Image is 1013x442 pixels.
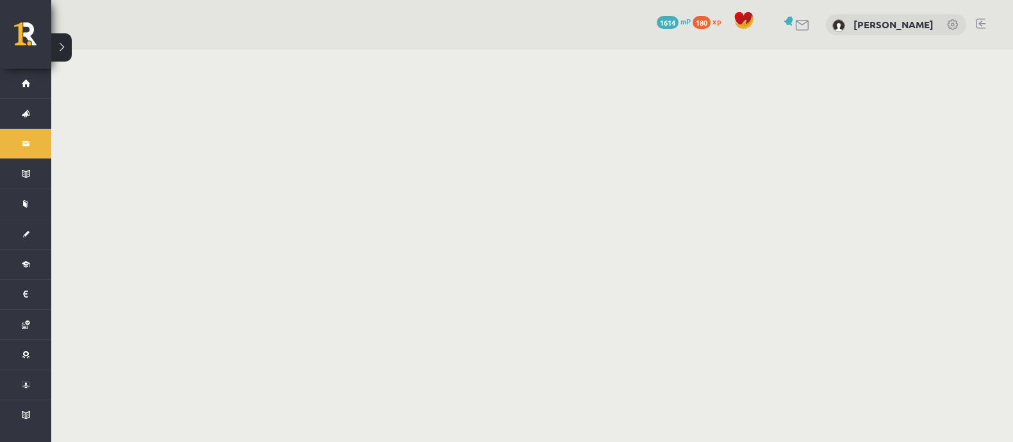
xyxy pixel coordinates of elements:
img: Oskars Liepkalns [832,19,845,32]
a: Rīgas 1. Tālmācības vidusskola [14,22,51,55]
span: 180 [693,16,711,29]
a: 1614 mP [657,16,691,26]
span: xp [712,16,721,26]
span: 1614 [657,16,679,29]
a: [PERSON_NAME] [853,18,934,31]
a: 180 xp [693,16,727,26]
span: mP [680,16,691,26]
